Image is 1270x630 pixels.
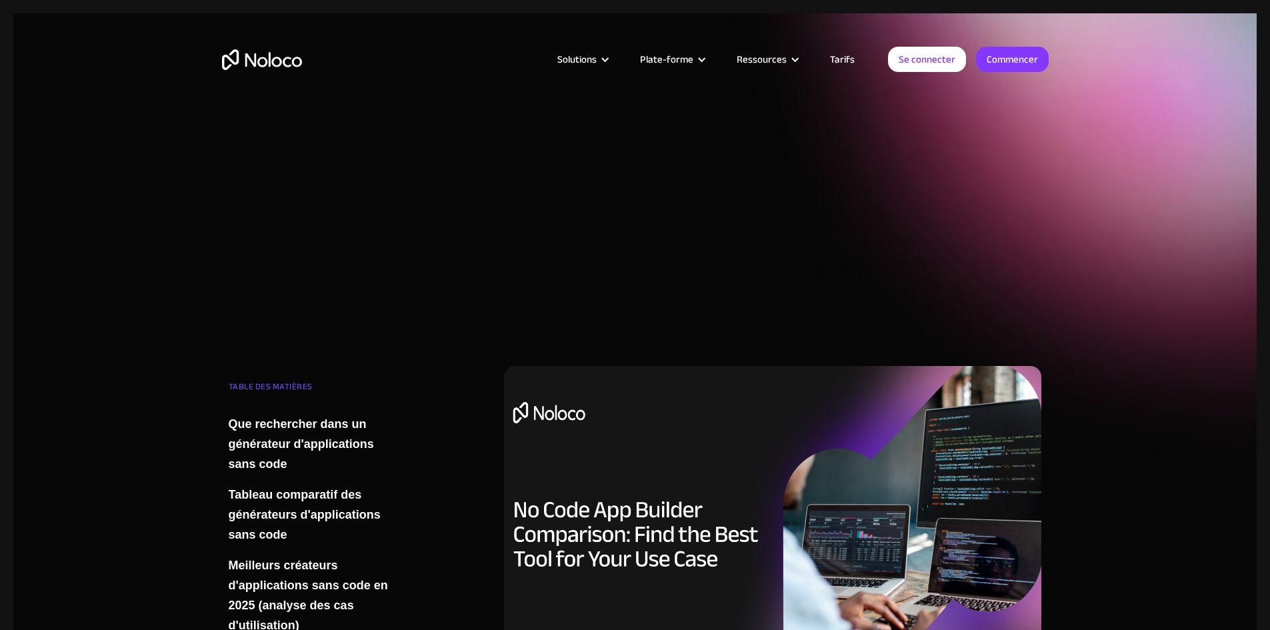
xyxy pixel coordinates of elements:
a: Que rechercher dans un générateur d'applications sans code [229,414,390,474]
font: Tarifs [830,50,855,69]
font: Ressources [737,50,787,69]
div: Plate-forme [623,51,720,68]
font: Se connecter [899,50,955,69]
font: TABLE DES MATIÈRES [229,379,313,395]
a: maison [222,49,302,70]
a: Tarifs [813,51,871,68]
div: Solutions [541,51,623,68]
font: Que rechercher dans un générateur d'applications sans code [229,417,374,471]
font: Solutions [557,50,597,69]
font: Plate-forme [640,50,693,69]
font: Commencer [987,50,1038,69]
a: Commencer [976,47,1049,72]
a: Tableau comparatif des générateurs d'applications sans code [229,485,390,545]
div: Ressources [720,51,813,68]
a: Se connecter [888,47,966,72]
font: Tableau comparatif des générateurs d'applications sans code [229,488,381,541]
